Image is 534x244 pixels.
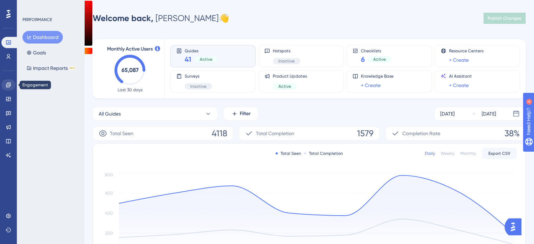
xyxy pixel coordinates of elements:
span: 41 [185,54,191,64]
span: Surveys [185,73,212,79]
span: 4118 [212,128,227,139]
a: + Create [361,81,381,90]
span: Checklists [361,48,391,53]
div: Monthly [460,151,476,156]
span: Inactive [190,84,206,89]
button: All Guides [93,107,218,121]
span: Total Completion [256,129,294,138]
div: Total Seen [276,151,301,156]
text: 65,087 [121,67,139,73]
span: 38% [505,128,520,139]
span: Completion Rate [402,129,440,138]
span: Guides [185,48,218,53]
span: Last 30 days [118,87,143,93]
div: [DATE] [440,110,455,118]
span: All Guides [99,110,121,118]
span: Active [278,84,291,89]
tspan: 200 [105,231,113,236]
div: [PERSON_NAME] 👋 [93,13,229,24]
div: 4 [49,4,51,9]
span: Inactive [278,58,295,64]
iframe: UserGuiding AI Assistant Launcher [505,216,526,237]
div: BETA [69,66,75,70]
button: Impact ReportsBETA [22,62,80,74]
tspan: 800 [105,172,113,177]
span: 6 [361,54,365,64]
div: Weekly [441,151,455,156]
span: Filter [240,110,251,118]
button: Publish Changes [483,13,526,24]
button: Dashboard [22,31,63,44]
span: Total Seen [110,129,133,138]
div: Total Completion [304,151,343,156]
a: + Create [449,56,469,64]
span: Hotspots [273,48,300,54]
div: [DATE] [482,110,496,118]
span: Resource Centers [449,48,483,54]
span: Publish Changes [488,15,521,21]
span: Need Help? [17,2,44,10]
button: Goals [22,46,50,59]
span: Export CSV [488,151,510,156]
span: 1579 [357,128,374,139]
tspan: 400 [105,211,113,216]
tspan: 600 [105,191,113,196]
span: Active [373,57,386,62]
span: Monthly Active Users [107,45,153,53]
span: Welcome back, [93,13,153,23]
span: Active [200,57,212,62]
span: Knowledge Base [361,73,394,79]
span: AI Assistant [449,73,472,79]
div: PERFORMANCE [22,17,52,22]
a: + Create [449,81,469,90]
div: Daily [425,151,435,156]
span: Product Updates [273,73,307,79]
button: Export CSV [482,148,517,159]
button: Filter [223,107,258,121]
